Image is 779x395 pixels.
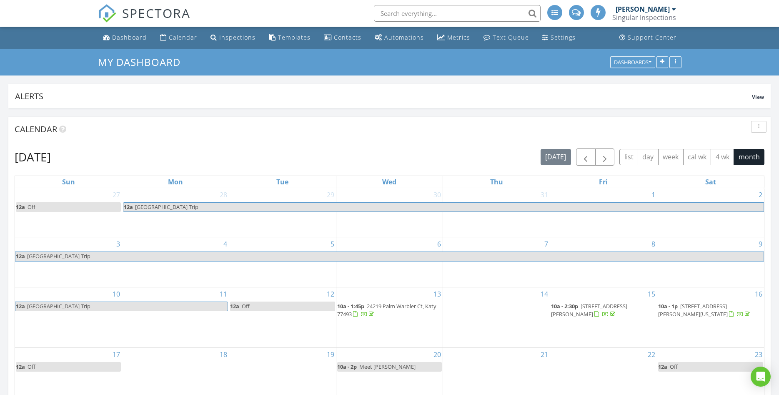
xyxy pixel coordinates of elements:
a: Go to August 7, 2025 [543,237,550,251]
a: Go to August 15, 2025 [646,287,657,301]
a: 10a - 1p [STREET_ADDRESS][PERSON_NAME][US_STATE] [658,302,763,320]
td: Go to August 12, 2025 [229,287,336,347]
span: 10a - 1p [658,302,678,310]
td: Go to August 15, 2025 [550,287,657,347]
span: Off [28,203,35,211]
span: [GEOGRAPHIC_DATA] Trip [27,252,90,260]
span: 10a - 2p [337,363,357,370]
div: Dashboards [614,59,651,65]
td: Go to July 28, 2025 [122,188,229,237]
td: Go to August 5, 2025 [229,237,336,287]
a: Sunday [60,176,77,188]
a: Contacts [321,30,365,45]
div: Text Queue [493,33,529,41]
span: [STREET_ADDRESS][PERSON_NAME] [551,302,627,318]
span: Off [242,302,250,310]
span: 12a [658,363,667,370]
td: Go to August 13, 2025 [336,287,443,347]
a: Go to August 22, 2025 [646,348,657,361]
a: Go to August 1, 2025 [650,188,657,201]
div: Metrics [447,33,470,41]
td: Go to August 9, 2025 [657,237,764,287]
td: Go to July 30, 2025 [336,188,443,237]
a: Go to July 31, 2025 [539,188,550,201]
div: Contacts [334,33,361,41]
span: 24219 Palm Warbler Ct, Katy 77493 [337,302,436,318]
span: 12a [16,203,25,211]
a: Go to July 27, 2025 [111,188,122,201]
input: Search everything... [374,5,541,22]
div: Singular Inspections [612,13,676,22]
a: Go to August 18, 2025 [218,348,229,361]
h2: [DATE] [15,148,51,165]
div: Support Center [628,33,676,41]
td: Go to August 2, 2025 [657,188,764,237]
a: 10a - 1p [STREET_ADDRESS][PERSON_NAME][US_STATE] [658,302,751,318]
a: Support Center [616,30,680,45]
button: Previous month [576,148,596,166]
td: Go to August 3, 2025 [15,237,122,287]
a: Go to August 20, 2025 [432,348,443,361]
img: The Best Home Inspection Software - Spectora [98,4,116,23]
span: 10a - 2:30p [551,302,578,310]
a: Go to August 13, 2025 [432,287,443,301]
td: Go to August 4, 2025 [122,237,229,287]
a: Go to August 23, 2025 [753,348,764,361]
span: 10a - 1:45p [337,302,364,310]
td: Go to August 8, 2025 [550,237,657,287]
td: Go to August 1, 2025 [550,188,657,237]
span: 12a [15,252,25,261]
span: Meet [PERSON_NAME] [359,363,416,370]
a: Templates [266,30,314,45]
td: Go to August 11, 2025 [122,287,229,347]
a: Go to August 3, 2025 [115,237,122,251]
a: 10a - 1:45p 24219 Palm Warbler Ct, Katy 77493 [337,302,442,320]
td: Go to August 7, 2025 [443,237,550,287]
div: [PERSON_NAME] [616,5,670,13]
a: Thursday [488,176,505,188]
a: Go to August 21, 2025 [539,348,550,361]
div: Settings [551,33,576,41]
div: Open Intercom Messenger [751,367,771,387]
a: Go to August 4, 2025 [222,237,229,251]
button: Next month [595,148,615,166]
span: Off [28,363,35,370]
a: 10a - 2:30p [STREET_ADDRESS][PERSON_NAME] [551,302,656,320]
a: Go to August 8, 2025 [650,237,657,251]
a: Go to August 16, 2025 [753,287,764,301]
a: Inspections [207,30,259,45]
td: Go to July 31, 2025 [443,188,550,237]
a: Go to July 28, 2025 [218,188,229,201]
div: Alerts [15,91,752,102]
span: 12a [230,302,239,310]
td: Go to July 29, 2025 [229,188,336,237]
div: Calendar [169,33,197,41]
td: Go to August 16, 2025 [657,287,764,347]
span: 12a [123,203,133,211]
a: Go to July 30, 2025 [432,188,443,201]
span: [GEOGRAPHIC_DATA] Trip [27,302,90,310]
button: cal wk [683,149,711,165]
a: Go to August 9, 2025 [757,237,764,251]
td: Go to August 6, 2025 [336,237,443,287]
a: SPECTORA [98,11,190,29]
td: Go to August 10, 2025 [15,287,122,347]
a: Metrics [434,30,473,45]
a: Go to July 29, 2025 [325,188,336,201]
a: Monday [166,176,185,188]
a: Calendar [157,30,200,45]
a: Go to August 6, 2025 [436,237,443,251]
button: list [619,149,638,165]
span: SPECTORA [122,4,190,22]
a: Go to August 12, 2025 [325,287,336,301]
span: View [752,93,764,101]
td: Go to July 27, 2025 [15,188,122,237]
div: Dashboard [112,33,147,41]
button: 4 wk [711,149,734,165]
button: Dashboards [610,56,655,68]
a: Text Queue [480,30,532,45]
span: [GEOGRAPHIC_DATA] Trip [135,203,198,211]
span: 12a [15,302,25,311]
div: Inspections [219,33,255,41]
a: Friday [597,176,609,188]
